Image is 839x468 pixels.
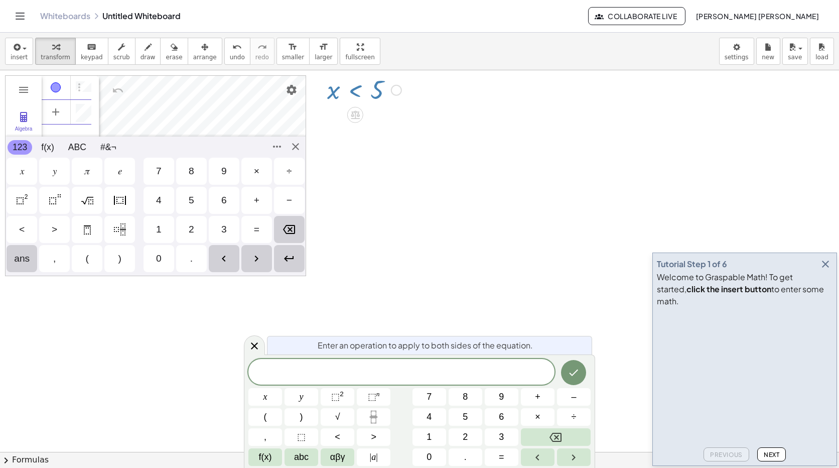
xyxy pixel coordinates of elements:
button: load [810,38,834,65]
div: , [39,245,70,272]
span: , [264,430,266,444]
div: mixed number [104,216,135,243]
div: > [52,223,57,236]
button: 3 [485,428,518,446]
div: 𝑥 [20,165,24,177]
span: | [370,452,372,462]
button: Commands [269,139,285,155]
div: 5 [189,194,194,206]
div: 𝑥 [7,158,37,185]
span: + [535,390,540,404]
button: Less than [321,428,354,446]
button: format_sizelarger [309,38,338,65]
button: Functions [248,448,282,466]
div: + [241,187,272,214]
div: Apply the same math to both sides of the equation [347,107,363,123]
div: 2 [176,216,207,243]
button: 0 [412,448,446,466]
img: Absolute Value [114,194,126,206]
div: Graphing Calculator [5,75,306,276]
span: x [263,390,267,404]
div: 8 [176,158,207,185]
span: < [335,430,340,444]
div: 𝑒 [104,158,135,185]
button: Options [73,81,85,95]
button: Right arrow [557,448,591,466]
a: Whiteboards [40,11,90,21]
div: ) [104,245,135,272]
button: y [285,388,318,406]
img: Square Root [81,194,93,206]
sup: 2 [340,390,344,398]
div: 𝜋 [84,165,90,177]
button: Placeholder [285,428,318,446]
div: 𝑒 [118,165,122,177]
button: #&¬ [95,140,121,155]
div: 4 [144,187,174,214]
button: Squared [321,388,354,406]
button: f(x) [36,140,59,155]
img: mixed number [114,223,126,236]
button: Minus [557,388,591,406]
button: ABC [63,140,91,155]
button: undoundo [224,38,250,65]
button: Next [757,447,786,461]
img: Right Arrow [250,253,262,265]
span: abc [294,450,309,464]
div: 7 [156,165,162,177]
i: undo [232,41,242,53]
span: scrub [113,54,130,61]
div: 4 [156,194,162,206]
button: 5 [449,408,482,426]
div: Backspace [274,216,305,243]
div: 9 [209,158,239,185]
div: 0 [144,245,174,272]
span: draw [141,54,156,61]
div: Square Root [72,187,102,214]
button: Superscript [357,388,390,406]
span: settings [725,54,749,61]
div: . [176,245,207,272]
div: 𝜋 [72,158,102,185]
canvas: Graphics View 1 [99,76,306,276]
div: 3 [209,216,239,243]
span: 0 [427,450,432,464]
button: insert [5,38,33,65]
div: ans [7,245,37,272]
div: 8 [189,165,194,177]
button: Greater than [357,428,390,446]
button: Greek alphabet [321,448,354,466]
span: 4 [427,410,432,424]
button: format_sizesmaller [276,38,310,65]
button: scrub [108,38,135,65]
div: 3 [221,223,227,236]
i: format_size [319,41,328,53]
i: redo [257,41,267,53]
span: y [300,390,304,404]
button: ( [248,408,282,426]
img: Left Arrow [218,253,230,265]
span: 2 [463,430,468,444]
img: Main Menu [18,84,30,96]
button: 8 [449,388,482,406]
button: transform [35,38,76,65]
button: Alphabet [285,448,318,466]
span: a [370,450,378,464]
div: 9 [221,165,227,177]
img: Enter [283,253,295,265]
b: click the insert button [686,284,771,294]
img: recurring decimal [81,223,93,236]
div: 𝑦 [39,158,70,185]
span: erase [166,54,182,61]
span: 3 [499,430,504,444]
button: 2 [449,428,482,446]
div: ÷ [274,158,305,185]
button: erase [160,38,188,65]
button: arrange [188,38,222,65]
div: Algebra [42,75,91,193]
span: smaller [282,54,304,61]
span: redo [255,54,269,61]
span: √ [335,410,340,424]
div: Algebra [8,126,40,140]
span: 7 [427,390,432,404]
